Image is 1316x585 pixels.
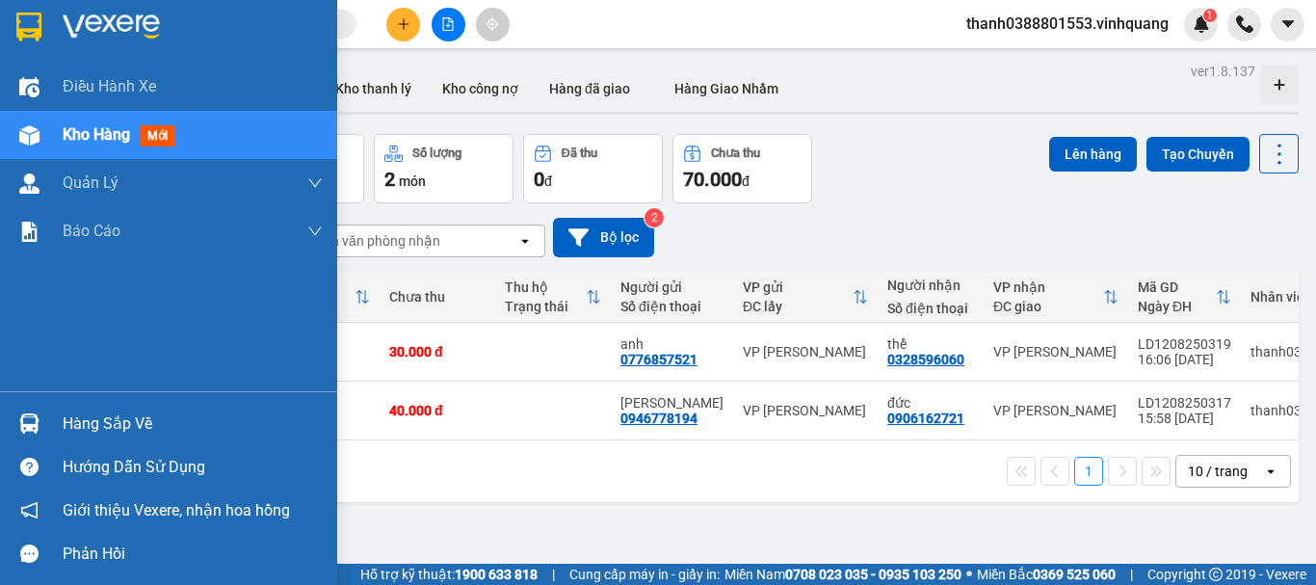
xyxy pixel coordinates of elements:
div: Hàng sắp về [63,410,323,439]
img: phone-icon [1236,15,1253,33]
img: warehouse-icon [19,77,39,97]
th: Toggle SortBy [1128,272,1241,323]
span: | [552,564,555,585]
button: caret-down [1271,8,1304,41]
div: Chưa thu [711,146,760,160]
span: Kho hàng [63,125,130,144]
span: Hỗ trợ kỹ thuật: [360,564,538,585]
button: Kho thanh lý [320,66,427,112]
span: 70.000 [683,168,742,191]
span: 2 [384,168,395,191]
div: Phản hồi [63,540,323,569]
div: VP [PERSON_NAME] [743,344,868,359]
div: 0906162721 [887,411,964,426]
img: solution-icon [19,222,39,242]
div: 0776857521 [620,352,697,367]
div: LD1208250317 [1138,395,1231,411]
th: Toggle SortBy [733,272,878,323]
strong: 0369 525 060 [1033,567,1116,582]
div: Số điện thoại [620,299,724,314]
span: đ [544,173,552,189]
span: ⚪️ [966,571,972,578]
button: Đã thu0đ [523,134,663,203]
div: VP [PERSON_NAME] [743,403,868,418]
span: mới [140,125,175,146]
div: ĐC lấy [743,299,853,314]
div: Chưa thu [389,289,486,305]
span: message [20,545,39,563]
button: Số lượng2món [374,134,513,203]
svg: open [517,233,533,249]
div: Số lượng [412,146,461,160]
sup: 2 [645,208,664,227]
img: warehouse-icon [19,125,39,146]
div: 30.000 đ [389,344,486,359]
sup: 1 [1203,9,1217,22]
button: aim [476,8,510,41]
div: đức [887,395,974,411]
span: plus [397,17,410,31]
button: 1 [1074,457,1103,486]
div: Người nhận [887,278,974,293]
img: warehouse-icon [19,413,39,434]
span: thanh0388801553.vinhquang [951,12,1184,36]
span: | [1130,564,1133,585]
span: Cung cấp máy in - giấy in: [569,564,720,585]
button: file-add [432,8,465,41]
div: 16:06 [DATE] [1138,352,1231,367]
span: file-add [441,17,455,31]
div: VP [PERSON_NAME] [993,344,1119,359]
span: Quản Lý [63,171,118,195]
button: Hàng đã giao [534,66,645,112]
span: notification [20,501,39,519]
span: 0 [534,168,544,191]
div: Đã thu [562,146,597,160]
img: logo-vxr [16,13,41,41]
div: thể [887,336,974,352]
div: LD1208250319 [1138,336,1231,352]
div: Tạo kho hàng mới [1260,66,1299,104]
th: Toggle SortBy [984,272,1128,323]
span: Hàng Giao Nhầm [674,81,778,96]
div: ver 1.8.137 [1191,61,1255,82]
svg: open [1263,464,1278,479]
button: Kho công nợ [427,66,534,112]
span: caret-down [1279,15,1297,33]
span: 1 [1206,9,1213,22]
div: Ngày ĐH [1138,299,1216,314]
div: Chọn văn phòng nhận [307,231,440,251]
img: warehouse-icon [19,173,39,194]
div: 15:58 [DATE] [1138,411,1231,426]
button: Tạo Chuyến [1146,137,1250,172]
th: Toggle SortBy [495,272,611,323]
span: Báo cáo [63,219,120,243]
span: aim [486,17,499,31]
div: 10 / trang [1188,462,1248,481]
button: Lên hàng [1049,137,1137,172]
span: Miền Bắc [977,564,1116,585]
div: Người gửi [620,279,724,295]
div: Mã GD [1138,279,1216,295]
span: copyright [1209,568,1223,581]
div: VP nhận [993,279,1103,295]
span: down [307,224,323,239]
div: ĐC giao [993,299,1103,314]
span: món [399,173,426,189]
span: question-circle [20,458,39,476]
button: Chưa thu70.000đ [672,134,812,203]
span: Điều hành xe [63,74,156,98]
div: Số điện thoại [887,301,974,316]
div: 0328596060 [887,352,964,367]
img: icon-new-feature [1193,15,1210,33]
div: Trạng thái [505,299,586,314]
strong: 0708 023 035 - 0935 103 250 [785,567,961,582]
span: down [307,175,323,191]
div: Thu hộ [505,279,586,295]
strong: 1900 633 818 [455,567,538,582]
div: lâm anh [620,395,724,411]
span: Giới thiệu Vexere, nhận hoa hồng [63,498,290,522]
div: 0946778194 [620,411,697,426]
div: anh [620,336,724,352]
span: đ [742,173,750,189]
div: 40.000 đ [389,403,486,418]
